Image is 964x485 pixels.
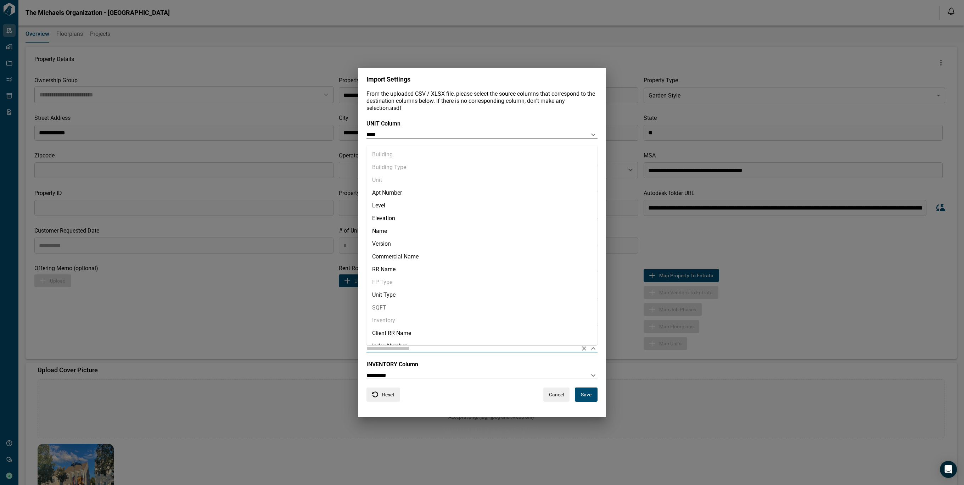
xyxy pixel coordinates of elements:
li: Version [366,238,598,250]
button: Open [588,370,598,380]
li: RR Name [366,263,598,276]
span: Import Settings [366,76,410,83]
button: Reset [366,388,400,402]
span: From the uploaded CSV / XLSX file, please select the source columns that correspond to the destin... [366,90,595,111]
li: Commercial Name [366,250,598,263]
button: Cancel [543,388,570,402]
div: Open Intercom Messenger [940,461,957,478]
button: Save [575,388,598,402]
li: Apt Number [366,186,598,199]
button: Close [588,344,598,353]
span: INVENTORY Column [366,361,418,368]
li: Name [366,225,598,238]
li: Level [366,199,598,212]
li: Index Number [366,340,598,352]
button: Open [588,130,598,140]
li: Elevation [366,212,598,225]
span: UNIT Column [366,120,400,127]
li: SQFT [366,301,598,314]
li: Unit Type [366,289,598,301]
button: Clear [579,344,589,353]
li: Client RR Name [366,327,598,340]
